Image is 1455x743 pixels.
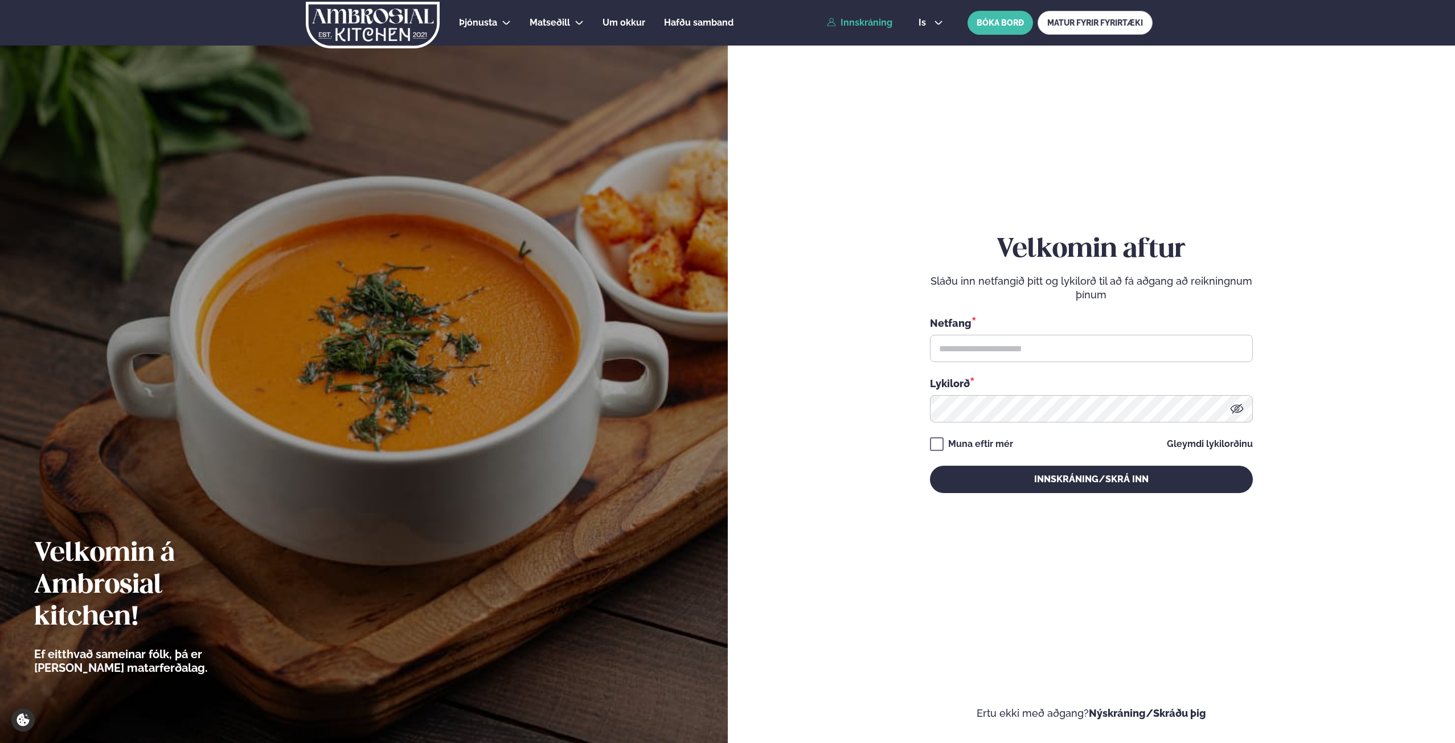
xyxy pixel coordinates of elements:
[459,17,497,28] span: Þjónusta
[827,18,892,28] a: Innskráning
[459,16,497,30] a: Þjónusta
[34,538,270,634] h2: Velkomin á Ambrosial kitchen!
[664,17,733,28] span: Hafðu samband
[34,647,270,675] p: Ef eitthvað sameinar fólk, þá er [PERSON_NAME] matarferðalag.
[930,274,1253,302] p: Sláðu inn netfangið þitt og lykilorð til að fá aðgang að reikningnum þínum
[11,708,35,732] a: Cookie settings
[1089,707,1206,719] a: Nýskráning/Skráðu þig
[603,16,645,30] a: Um okkur
[603,17,645,28] span: Um okkur
[930,466,1253,493] button: Innskráning/Skrá inn
[530,17,570,28] span: Matseðill
[762,707,1421,720] p: Ertu ekki með aðgang?
[968,11,1033,35] button: BÓKA BORÐ
[909,18,952,27] button: is
[930,315,1253,330] div: Netfang
[305,2,441,48] img: logo
[1167,440,1253,449] a: Gleymdi lykilorðinu
[1038,11,1153,35] a: MATUR FYRIR FYRIRTÆKI
[530,16,570,30] a: Matseðill
[664,16,733,30] a: Hafðu samband
[919,18,929,27] span: is
[930,376,1253,391] div: Lykilorð
[930,234,1253,266] h2: Velkomin aftur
